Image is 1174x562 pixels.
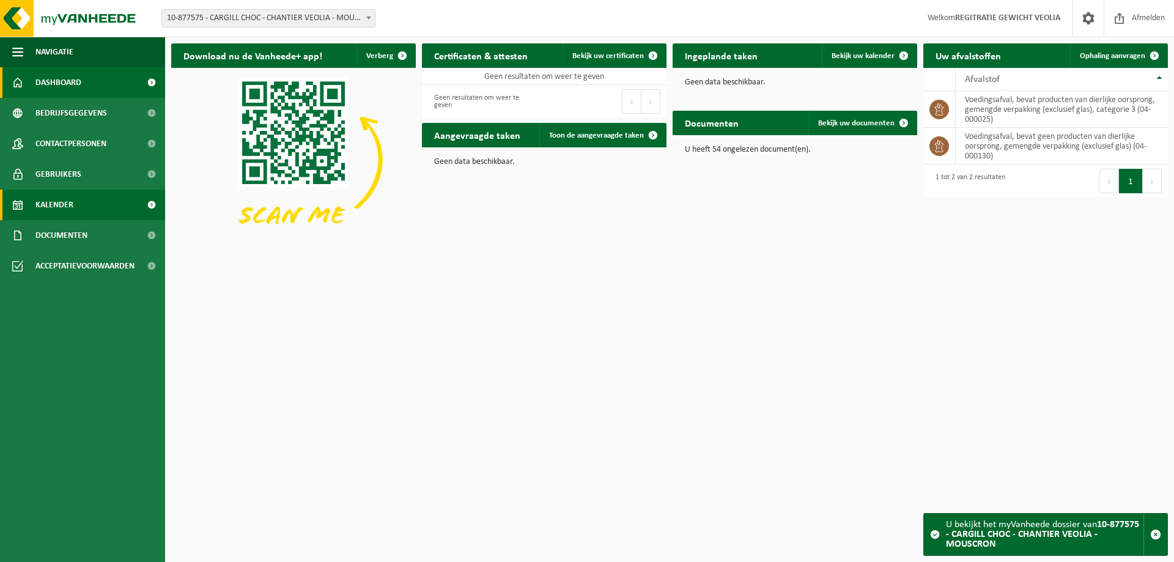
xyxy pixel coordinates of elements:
[171,68,416,251] img: Download de VHEPlus App
[946,514,1143,555] div: U bekijkt het myVanheede dossier van
[549,131,644,139] span: Toon de aangevraagde taken
[822,43,916,68] a: Bekijk uw kalender
[685,78,905,87] p: Geen data beschikbaar.
[832,52,895,60] span: Bekijk uw kalender
[572,52,644,60] span: Bekijk uw certificaten
[162,10,375,27] span: 10-877575 - CARGILL CHOC - CHANTIER VEOLIA - MOUSCRON
[818,119,895,127] span: Bekijk uw documenten
[35,190,73,220] span: Kalender
[35,128,106,159] span: Contactpersonen
[539,123,665,147] a: Toon de aangevraagde taken
[422,123,533,147] h2: Aangevraagde taken
[622,89,641,114] button: Previous
[956,91,1168,128] td: voedingsafval, bevat producten van dierlijke oorsprong, gemengde verpakking (exclusief glas), cat...
[955,13,1060,23] strong: REGITRATIE GEWICHT VEOLIA
[35,98,107,128] span: Bedrijfsgegevens
[35,37,73,67] span: Navigatie
[929,168,1005,194] div: 1 tot 2 van 2 resultaten
[1070,43,1167,68] a: Ophaling aanvragen
[641,89,660,114] button: Next
[35,251,135,281] span: Acceptatievoorwaarden
[161,9,375,28] span: 10-877575 - CARGILL CHOC - CHANTIER VEOLIA - MOUSCRON
[171,43,334,67] h2: Download nu de Vanheede+ app!
[35,67,81,98] span: Dashboard
[965,75,1000,84] span: Afvalstof
[434,158,654,166] p: Geen data beschikbaar.
[563,43,665,68] a: Bekijk uw certificaten
[673,111,751,135] h2: Documenten
[35,220,87,251] span: Documenten
[422,43,540,67] h2: Certificaten & attesten
[808,111,916,135] a: Bekijk uw documenten
[428,88,538,115] div: Geen resultaten om weer te geven
[356,43,415,68] button: Verberg
[923,43,1013,67] h2: Uw afvalstoffen
[946,520,1139,549] strong: 10-877575 - CARGILL CHOC - CHANTIER VEOLIA - MOUSCRON
[1143,169,1162,193] button: Next
[1099,169,1119,193] button: Previous
[1119,169,1143,193] button: 1
[366,52,393,60] span: Verberg
[1080,52,1145,60] span: Ophaling aanvragen
[422,68,666,85] td: Geen resultaten om weer te geven
[685,146,905,154] p: U heeft 54 ongelezen document(en).
[956,128,1168,165] td: voedingsafval, bevat geen producten van dierlijke oorsprong, gemengde verpakking (exclusief glas)...
[673,43,770,67] h2: Ingeplande taken
[35,159,81,190] span: Gebruikers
